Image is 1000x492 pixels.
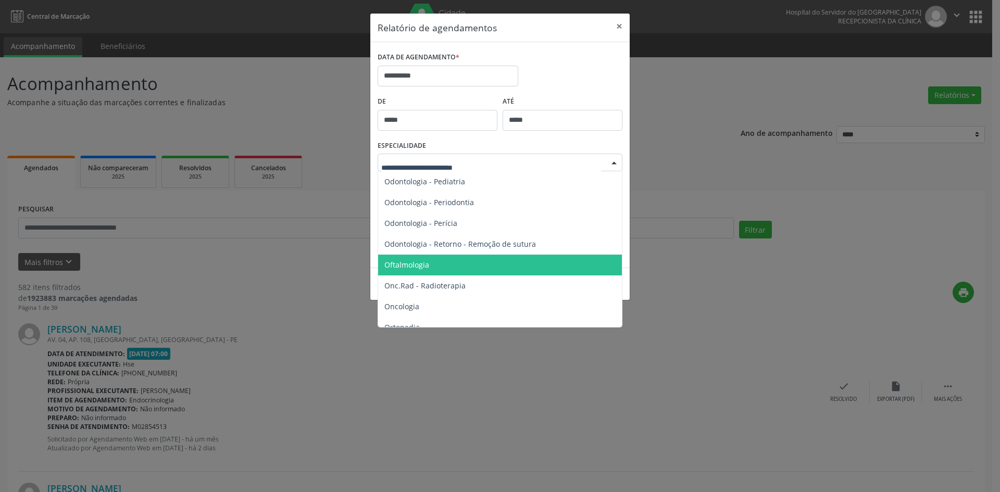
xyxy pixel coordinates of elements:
label: ATÉ [503,94,622,110]
label: ESPECIALIDADE [378,138,426,154]
span: Odontologia - Retorno - Remoção de sutura [384,239,536,249]
button: Close [609,14,630,39]
span: Odontologia - Pediatria [384,176,465,186]
span: Oncologia [384,301,419,311]
span: Odontologia - Periodontia [384,197,474,207]
h5: Relatório de agendamentos [378,21,497,34]
span: Odontologia - Perícia [384,218,457,228]
span: Oftalmologia [384,260,429,270]
span: Onc.Rad - Radioterapia [384,281,466,291]
span: Ortopedia [384,322,420,332]
label: De [378,94,497,110]
label: DATA DE AGENDAMENTO [378,49,459,66]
